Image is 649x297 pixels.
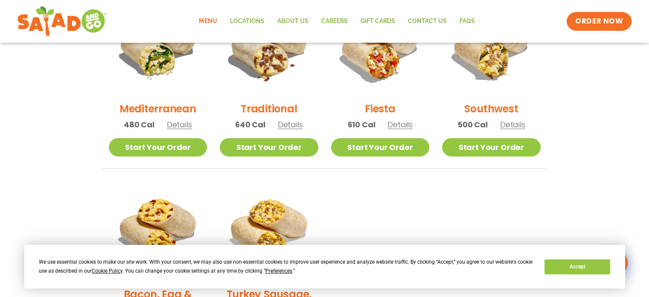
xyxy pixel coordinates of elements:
[24,245,625,288] div: Cookie Consent Prompt
[453,12,481,31] a: FAQs
[124,119,154,130] span: 480 Cal
[314,12,354,31] a: Careers
[192,12,223,31] a: Menu
[442,138,541,156] a: Start Your Order
[17,4,107,38] img: new-SAG-logo-768×292
[348,119,375,130] span: 610 Cal
[365,101,396,116] h2: Fiesta
[220,138,318,156] a: Start Your Order
[271,12,314,31] a: About Us
[544,259,610,274] button: Accept
[387,119,413,130] span: Details
[464,101,518,116] h2: Southwest
[39,258,534,276] div: We use essential cookies to make our site work. With your consent, we may also use non-essential ...
[167,119,192,130] span: Details
[92,268,122,274] span: Cookie Policy
[235,119,265,130] span: 640 Cal
[354,12,401,31] a: GIFT CARDS
[109,138,207,156] a: Start Your Order
[278,119,303,130] span: Details
[109,182,207,280] img: Product photo for Bacon, Egg & Cheese
[265,268,292,274] span: Preferences
[575,16,623,26] span: ORDER NOW
[119,101,196,116] h2: Mediterranean
[457,119,488,130] span: 500 Cal
[500,119,525,130] span: Details
[223,12,271,31] a: Locations
[241,101,297,116] h2: Traditional
[220,182,318,280] img: Product photo for Turkey Sausage, Egg & Cheese
[401,12,453,31] a: Contact Us
[567,12,632,31] a: ORDER NOW
[331,138,430,156] a: Start Your Order
[192,12,481,31] nav: Menu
